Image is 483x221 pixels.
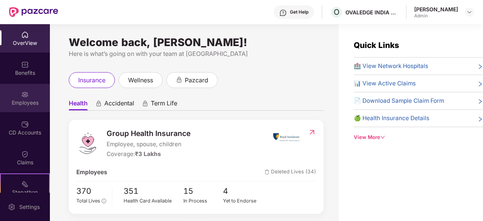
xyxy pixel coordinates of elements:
[124,197,183,205] div: Health Card Available
[76,168,107,177] span: Employees
[334,8,339,17] span: O
[354,133,483,141] div: View More
[185,76,208,85] span: pazcard
[380,135,385,140] span: down
[21,121,29,128] img: svg+xml;base64,PHN2ZyBpZD0iQ0RfQWNjb3VudHMiIGRhdGEtbmFtZT0iQ0QgQWNjb3VudHMiIHhtbG5zPSJodHRwOi8vd3...
[223,185,263,198] span: 4
[477,98,483,105] span: right
[354,62,428,71] span: 🏥 View Network Hospitals
[76,185,106,198] span: 370
[107,128,190,139] span: Group Health Insurance
[69,99,88,110] span: Health
[21,31,29,39] img: svg+xml;base64,PHN2ZyBpZD0iSG9tZSIgeG1sbnM9Imh0dHA6Ly93d3cudzMub3JnLzIwMDAvc3ZnIiB3aWR0aD0iMjAiIG...
[69,49,324,59] div: Here is what’s going on with your team at [GEOGRAPHIC_DATA]
[354,40,399,50] span: Quick Links
[279,9,287,17] img: svg+xml;base64,PHN2ZyBpZD0iSGVscC0zMngzMiIgeG1sbnM9Imh0dHA6Ly93d3cudzMub3JnLzIwMDAvc3ZnIiB3aWR0aD...
[176,76,183,83] div: animation
[477,80,483,88] span: right
[124,185,183,198] span: 351
[272,128,300,147] img: insurerIcon
[95,100,102,107] div: animation
[265,168,316,177] span: Deleted Lives (34)
[354,114,429,123] span: 🍏 Health Insurance Details
[290,9,308,15] div: Get Help
[21,61,29,68] img: svg+xml;base64,PHN2ZyBpZD0iQmVuZWZpdHMiIHhtbG5zPSJodHRwOi8vd3d3LnczLm9yZy8yMDAwL3N2ZyIgd2lkdGg9Ij...
[414,6,458,13] div: [PERSON_NAME]
[76,132,99,155] img: logo
[477,63,483,71] span: right
[354,79,416,88] span: 📊 View Active Claims
[21,91,29,98] img: svg+xml;base64,PHN2ZyBpZD0iRW1wbG95ZWVzIiB4bWxucz0iaHR0cDovL3d3dy53My5vcmcvMjAwMC9zdmciIHdpZHRoPS...
[345,9,398,16] div: OVALEDGE INDIA PRIVATE LIMITED
[183,197,223,205] div: In Process
[21,150,29,158] img: svg+xml;base64,PHN2ZyBpZD0iQ2xhaW0iIHhtbG5zPSJodHRwOi8vd3d3LnczLm9yZy8yMDAwL3N2ZyIgd2lkdGg9IjIwIi...
[466,9,472,15] img: svg+xml;base64,PHN2ZyBpZD0iRHJvcGRvd24tMzJ4MzIiIHhtbG5zPSJodHRwOi8vd3d3LnczLm9yZy8yMDAwL3N2ZyIgd2...
[142,100,149,107] div: animation
[69,39,324,45] div: Welcome back, [PERSON_NAME]!
[223,197,263,205] div: Yet to Endorse
[9,7,58,17] img: New Pazcare Logo
[151,99,177,110] span: Term Life
[8,203,15,211] img: svg+xml;base64,PHN2ZyBpZD0iU2V0dGluZy0yMHgyMCIgeG1sbnM9Imh0dHA6Ly93d3cudzMub3JnLzIwMDAvc3ZnIiB3aW...
[1,189,49,196] div: Stepathon
[183,185,223,198] span: 15
[78,76,105,85] span: insurance
[102,199,106,203] span: info-circle
[128,76,153,85] span: wellness
[135,150,161,158] span: ₹3 Lakhs
[308,128,316,136] img: RedirectIcon
[265,170,269,175] img: deleteIcon
[354,96,444,105] span: 📄 Download Sample Claim Form
[17,203,42,211] div: Settings
[21,180,29,188] img: svg+xml;base64,PHN2ZyB4bWxucz0iaHR0cDovL3d3dy53My5vcmcvMjAwMC9zdmciIHdpZHRoPSIyMSIgaGVpZ2h0PSIyMC...
[107,150,190,159] div: Coverage:
[414,13,458,19] div: Admin
[107,140,190,149] span: Employee, spouse, children
[76,198,100,204] span: Total Lives
[477,115,483,123] span: right
[104,99,134,110] span: Accidental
